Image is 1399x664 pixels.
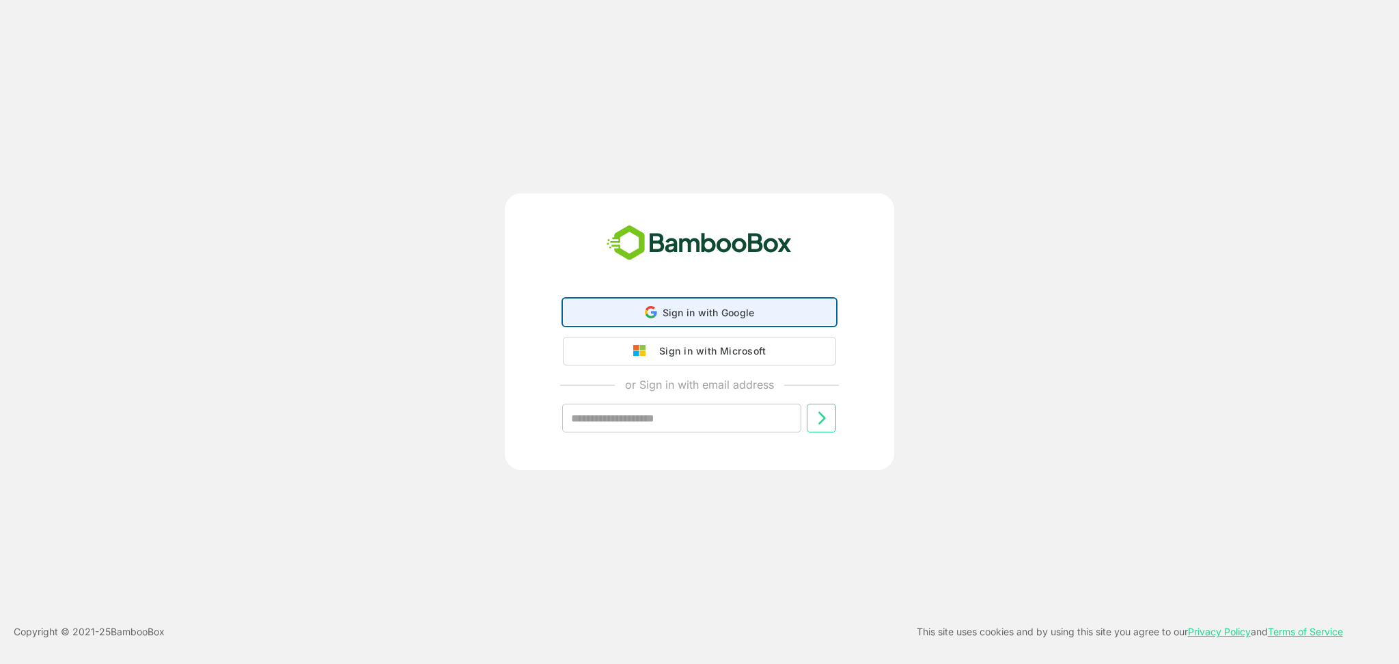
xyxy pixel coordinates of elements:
p: or Sign in with email address [625,376,774,393]
a: Terms of Service [1268,626,1343,637]
div: Sign in with Microsoft [652,342,766,360]
a: Privacy Policy [1188,626,1251,637]
button: Sign in with Microsoft [563,337,836,365]
div: Sign in with Google [563,299,836,326]
p: This site uses cookies and by using this site you agree to our and [917,624,1343,640]
img: bamboobox [599,221,799,266]
img: google [633,345,652,357]
p: Copyright © 2021- 25 BambooBox [14,624,165,640]
span: Sign in with Google [663,307,755,318]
